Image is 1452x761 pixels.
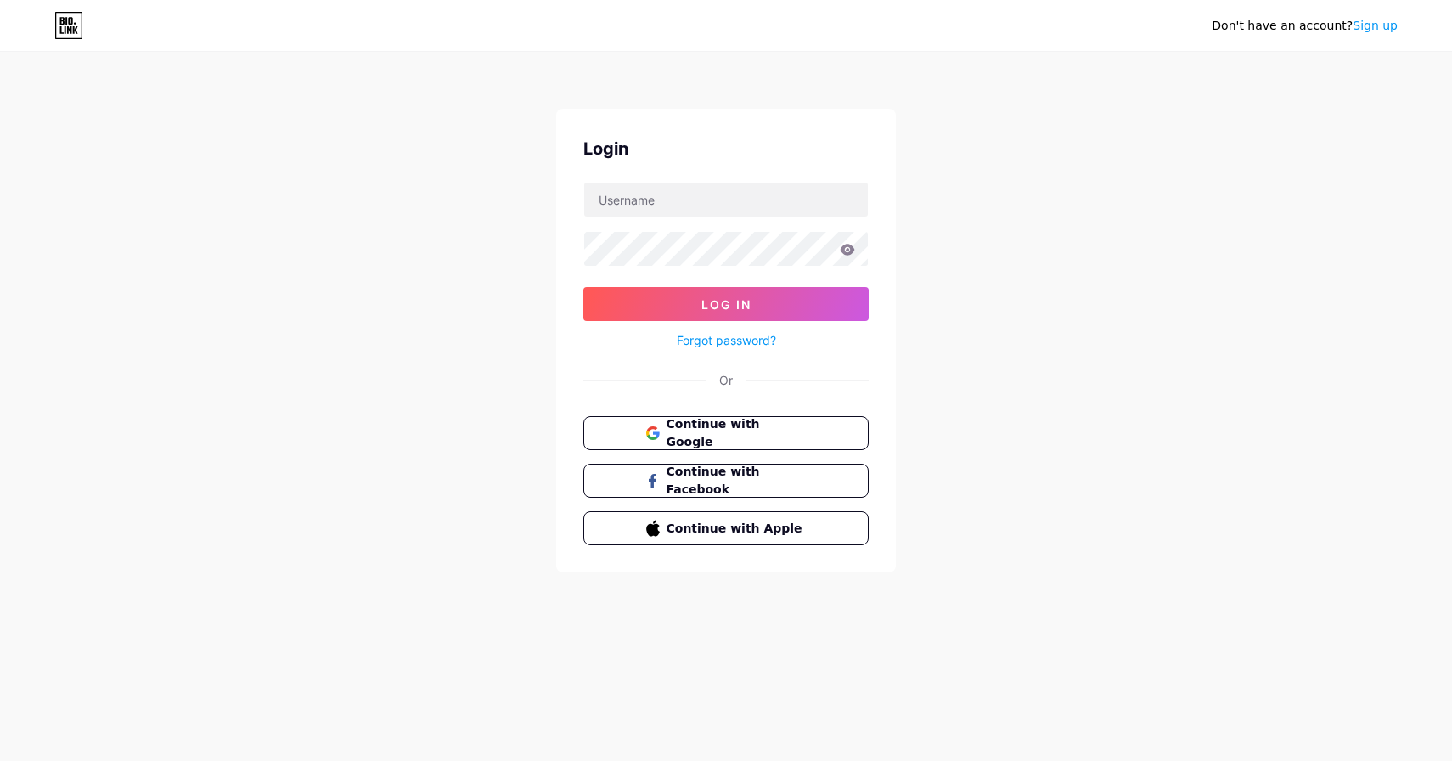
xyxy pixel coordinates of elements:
button: Continue with Facebook [583,464,869,498]
span: Continue with Apple [667,520,807,538]
button: Log In [583,287,869,321]
div: Login [583,136,869,161]
input: Username [584,183,868,217]
div: Don't have an account? [1212,17,1398,35]
span: Log In [701,297,751,312]
span: Continue with Google [667,415,807,451]
button: Continue with Apple [583,511,869,545]
div: Or [719,371,733,389]
a: Sign up [1353,19,1398,32]
a: Forgot password? [677,331,776,349]
button: Continue with Google [583,416,869,450]
span: Continue with Facebook [667,463,807,499]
